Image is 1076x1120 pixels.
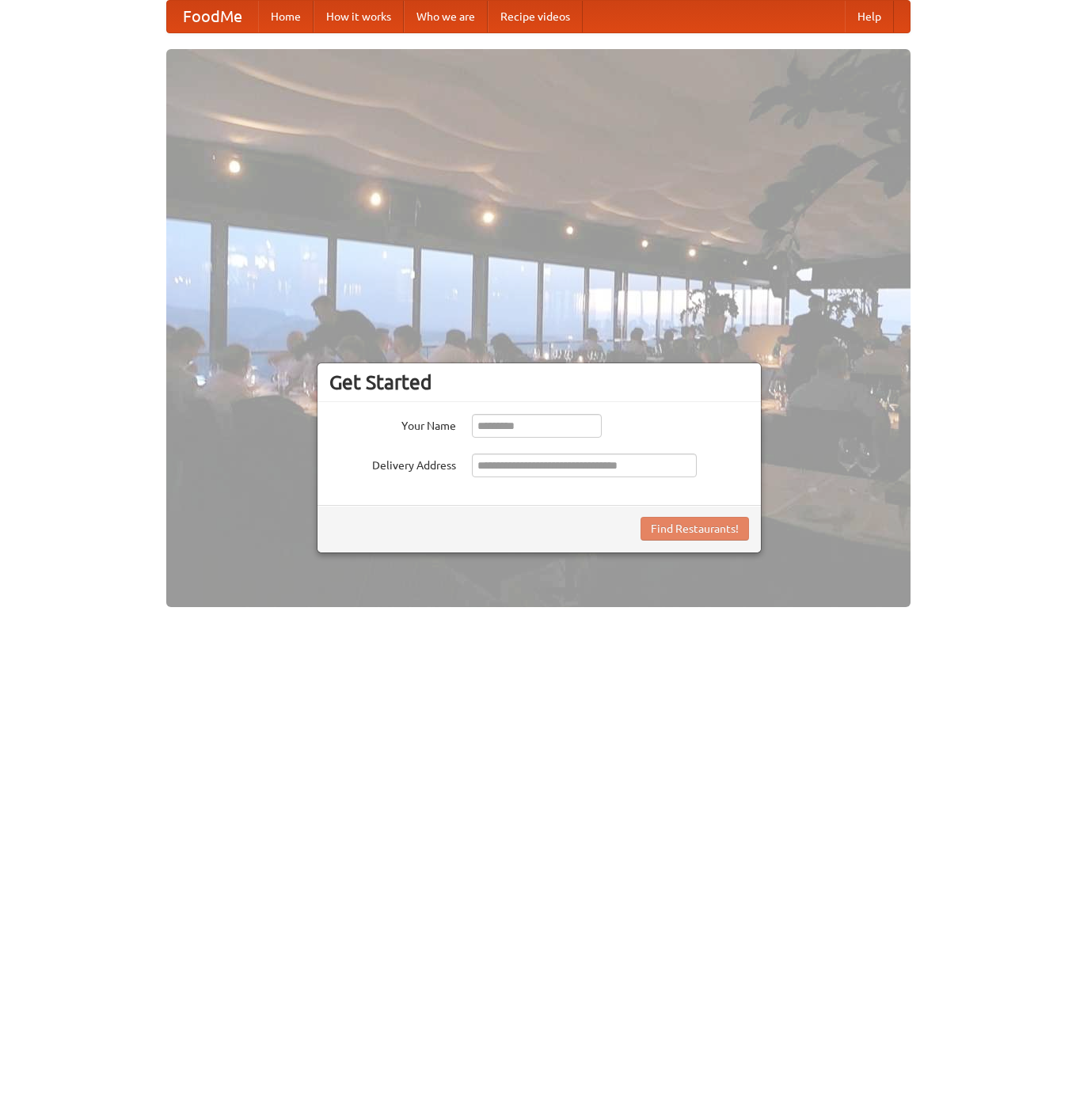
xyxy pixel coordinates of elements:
[641,517,749,541] button: Find Restaurants!
[488,1,583,32] a: Recipe videos
[404,1,488,32] a: Who we are
[329,370,749,394] h3: Get Started
[329,414,456,434] label: Your Name
[329,454,456,473] label: Delivery Address
[167,1,258,32] a: FoodMe
[258,1,314,32] a: Home
[314,1,404,32] a: How it works
[845,1,894,32] a: Help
